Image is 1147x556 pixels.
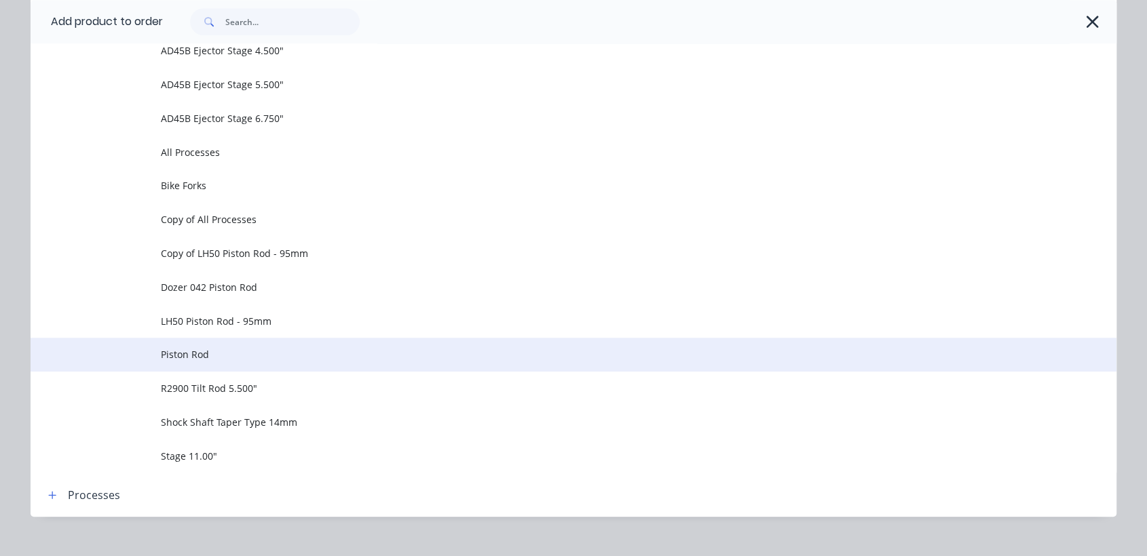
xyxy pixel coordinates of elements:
span: All Processes [161,145,925,159]
span: Stage 11.00" [161,449,925,463]
span: R2900 Tilt Rod 5.500" [161,381,925,395]
span: LH50 Piston Rod - 95mm [161,314,925,328]
span: Dozer 042 Piston Rod [161,280,925,294]
span: AD45B Ejector Stage 6.750" [161,111,925,125]
span: Bike Forks [161,178,925,193]
div: Processes [68,487,120,503]
span: Shock Shaft Taper Type 14mm [161,415,925,429]
span: Copy of All Processes [161,212,925,226]
span: Copy of LH50 Piston Rod - 95mm [161,246,925,260]
span: AD45B Ejector Stage 5.500" [161,77,925,92]
span: Piston Rod [161,347,925,361]
input: Search... [225,8,360,35]
span: AD45B Ejector Stage 4.500" [161,43,925,58]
